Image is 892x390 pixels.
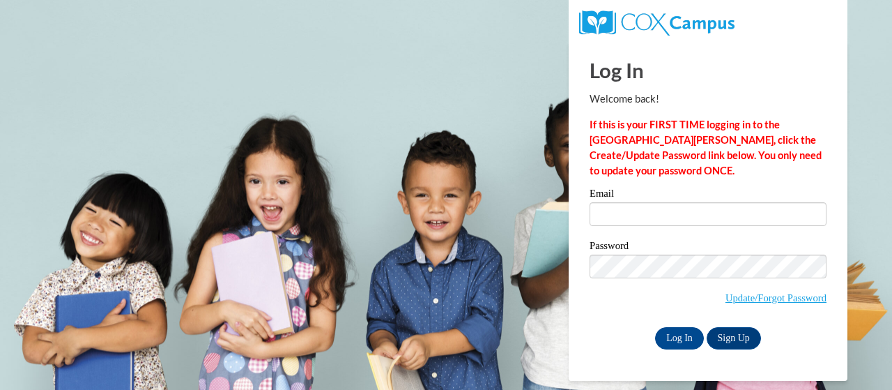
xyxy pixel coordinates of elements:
[579,10,735,36] img: COX Campus
[590,188,826,202] label: Email
[590,56,826,84] h1: Log In
[707,327,761,350] a: Sign Up
[725,292,826,303] a: Update/Forgot Password
[590,241,826,255] label: Password
[590,91,826,107] p: Welcome back!
[579,16,735,28] a: COX Campus
[590,119,822,177] strong: If this is your FIRST TIME logging in to the [GEOGRAPHIC_DATA][PERSON_NAME], click the Create/Upd...
[655,327,704,350] input: Log In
